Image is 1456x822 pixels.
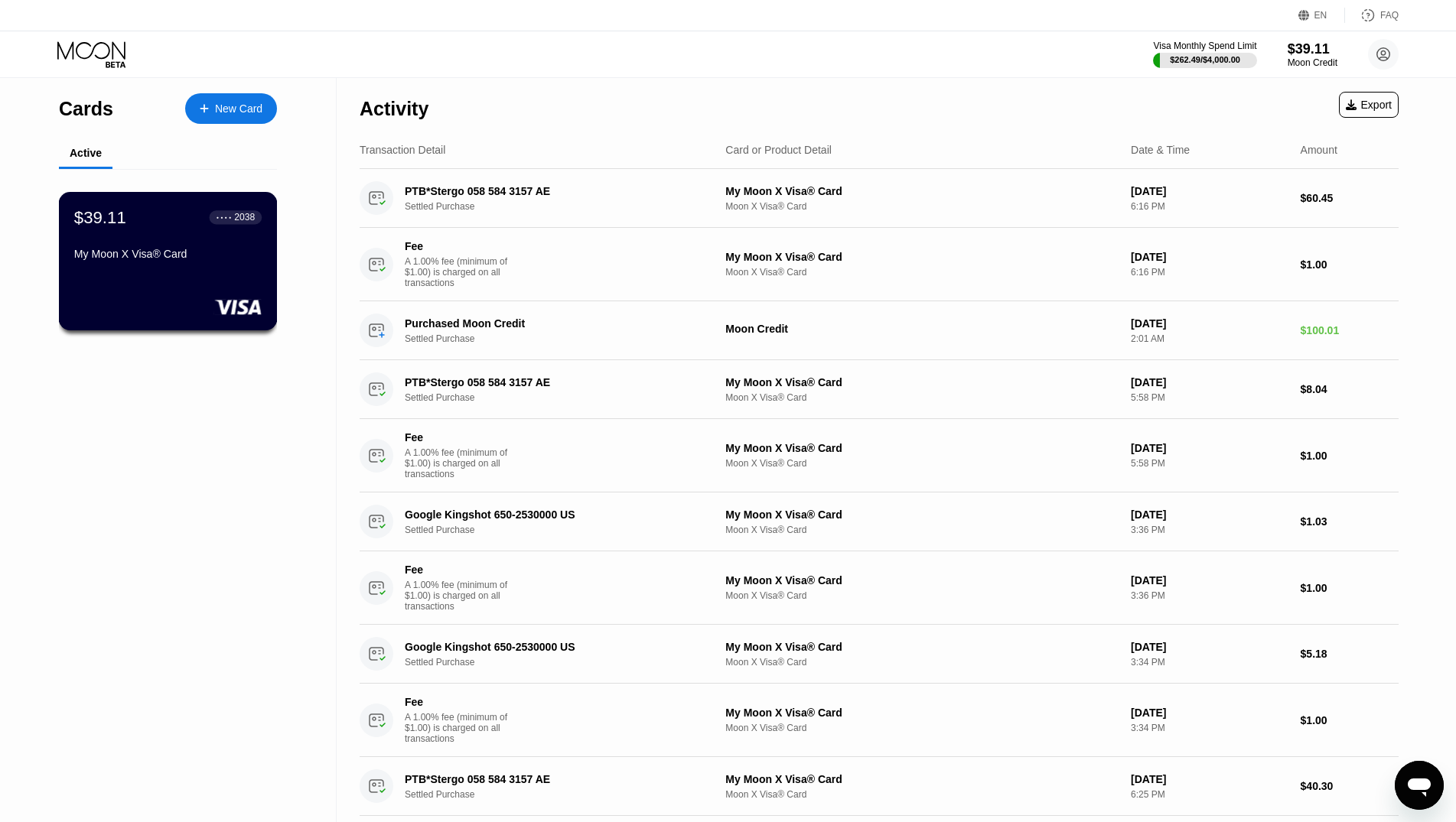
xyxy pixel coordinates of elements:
div: [DATE] [1131,773,1288,785]
div: [DATE] [1131,442,1288,454]
div: Moon X Visa® Card [725,723,1119,733]
div: $60.45 [1301,192,1399,204]
div: $1.00 [1301,258,1399,271]
div: FeeA 1.00% fee (minimum of $1.00) is charged on all transactionsMy Moon X Visa® CardMoon X Visa® ... [360,419,1399,492]
div: $1.03 [1301,515,1399,528]
div: PTB*Stergo 058 584 3157 AESettled PurchaseMy Moon X Visa® CardMoon X Visa® Card[DATE]6:25 PM$40.30 [360,757,1399,816]
div: Amount [1301,144,1337,156]
div: EN [1314,10,1327,21]
div: FeeA 1.00% fee (minimum of $1.00) is charged on all transactionsMy Moon X Visa® CardMoon X Visa® ... [360,551,1399,625]
div: My Moon X Visa® Card [725,641,1119,653]
div: Google Kingshot 650-2530000 US [405,508,701,521]
div: Export [1339,92,1399,118]
div: PTB*Stergo 058 584 3157 AESettled PurchaseMy Moon X Visa® CardMoon X Visa® Card[DATE]6:16 PM$60.45 [360,169,1399,228]
div: PTB*Stergo 058 584 3157 AESettled PurchaseMy Moon X Visa® CardMoon X Visa® Card[DATE]5:58 PM$8.04 [360,360,1399,419]
div: $1.00 [1301,450,1399,462]
div: Fee [405,431,512,443]
div: $5.18 [1301,648,1399,660]
div: Visa Monthly Spend Limit$262.49/$4,000.00 [1153,41,1256,68]
div: [DATE] [1131,707,1288,719]
div: $1.00 [1301,714,1399,726]
div: EN [1298,8,1345,23]
div: My Moon X Visa® Card [725,376,1119,388]
div: Settled Purchase [405,525,723,535]
div: Google Kingshot 650-2530000 USSettled PurchaseMy Moon X Visa® CardMoon X Visa® Card[DATE]3:36 PM$... [360,492,1399,551]
div: Google Kingshot 650-2530000 USSettled PurchaseMy Moon X Visa® CardMoon X Visa® Card[DATE]3:34 PM$... [360,625,1399,684]
div: Date & Time [1131,144,1190,156]
div: My Moon X Visa® Card [725,442,1119,454]
div: Fee [405,696,512,708]
div: Purchased Moon CreditSettled PurchaseMoon Credit[DATE]2:01 AM$100.01 [360,301,1399,360]
div: 3:36 PM [1131,525,1288,535]
div: My Moon X Visa® Card [725,707,1119,719]
div: A 1.00% fee (minimum of $1.00) is charged on all transactions [405,447,520,479]
div: A 1.00% fee (minimum of $1.00) is charged on all transactions [405,712,520,744]
div: 5:58 PM [1131,392,1288,403]
div: Card or Product Detail [725,144,832,156]
div: [DATE] [1131,376,1288,388]
div: Settled Purchase [405,333,723,344]
div: Moon X Visa® Card [725,590,1119,601]
iframe: Button to launch messaging window, conversation in progress [1395,761,1444,810]
div: $40.30 [1301,780,1399,792]
div: [DATE] [1131,317,1288,330]
div: ● ● ● ● [217,215,232,219]
div: 6:16 PM [1131,267,1288,278]
div: PTB*Stergo 058 584 3157 AE [405,185,701,197]
div: My Moon X Visa® Card [725,773,1119,785]
div: 2:01 AM [1131,333,1288,344]
div: $100.01 [1301,324,1399,336]
div: A 1.00% fee (minimum of $1.00) is charged on all transactions [405,256,520,288]
div: $8.04 [1301,383,1399,395]
div: 2038 [234,212,255,223]
div: Moon Credit [1288,57,1337,68]
div: Active [70,147,102,159]
div: Moon X Visa® Card [725,657,1119,668]
div: [DATE] [1131,185,1288,197]
div: Settled Purchase [405,657,723,668]
div: 5:58 PM [1131,458,1288,469]
div: PTB*Stergo 058 584 3157 AE [405,773,701,785]
div: FAQ [1345,8,1399,23]
div: PTB*Stergo 058 584 3157 AE [405,376,701,388]
div: 6:25 PM [1131,789,1288,800]
div: $39.11Moon Credit [1288,41,1337,68]
div: Moon X Visa® Card [725,267,1119,278]
div: Google Kingshot 650-2530000 US [405,641,701,653]
div: [DATE] [1131,508,1288,521]
div: FAQ [1380,10,1399,21]
div: Visa Monthly Spend Limit [1153,41,1256,51]
div: $39.11 [1288,41,1337,57]
div: Moon X Visa® Card [725,201,1119,212]
div: Moon X Visa® Card [725,392,1119,403]
div: New Card [185,93,277,124]
div: Export [1346,99,1392,111]
div: [DATE] [1131,251,1288,263]
div: Transaction Detail [360,144,445,156]
div: Purchased Moon Credit [405,317,701,330]
div: Activity [360,98,428,120]
div: FeeA 1.00% fee (minimum of $1.00) is charged on all transactionsMy Moon X Visa® CardMoon X Visa® ... [360,684,1399,757]
div: Cards [59,98,113,120]
div: FeeA 1.00% fee (minimum of $1.00) is charged on all transactionsMy Moon X Visa® CardMoon X Visa® ... [360,228,1399,301]
div: 3:34 PM [1131,723,1288,733]
div: [DATE] [1131,641,1288,653]
div: $39.11 [74,207,126,227]
div: My Moon X Visa® Card [725,185,1119,197]
div: Moon Credit [725,323,1119,335]
div: 6:16 PM [1131,201,1288,212]
div: Moon X Visa® Card [725,789,1119,800]
div: Settled Purchase [405,789,723,800]
div: 3:34 PM [1131,657,1288,668]
div: [DATE] [1131,574,1288,586]
div: $262.49 / $4,000.00 [1170,55,1240,64]
div: Settled Purchase [405,201,723,212]
div: My Moon X Visa® Card [74,248,262,260]
div: New Card [215,102,262,115]
div: My Moon X Visa® Card [725,574,1119,586]
div: Moon X Visa® Card [725,525,1119,535]
div: Moon X Visa® Card [725,458,1119,469]
div: Fee [405,564,512,576]
div: My Moon X Visa® Card [725,251,1119,263]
